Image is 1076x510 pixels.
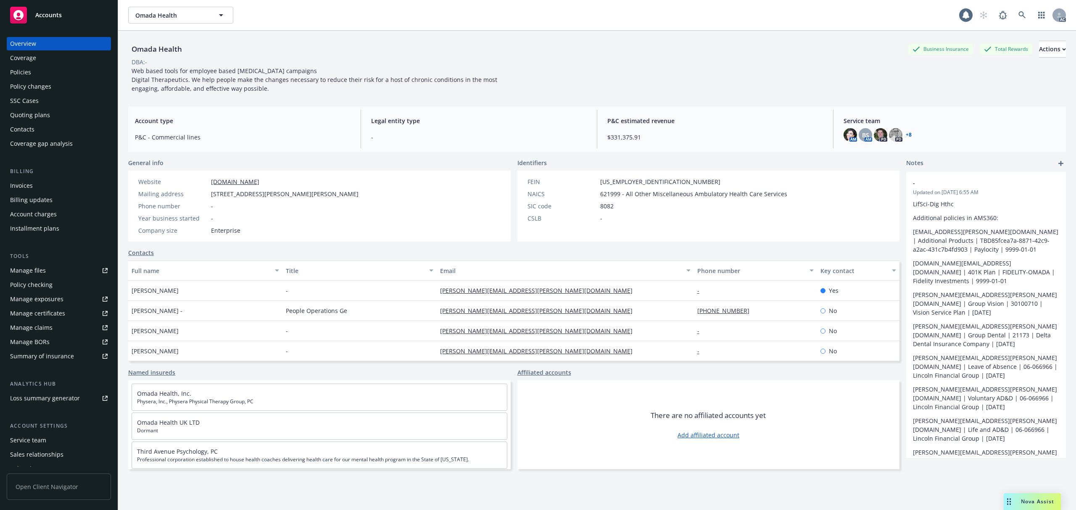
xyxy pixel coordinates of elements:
[527,202,597,210] div: SIC code
[829,286,839,295] span: Yes
[10,208,57,221] div: Account charges
[440,266,681,275] div: Email
[10,80,51,93] div: Policy changes
[10,434,46,447] div: Service team
[132,306,182,315] span: [PERSON_NAME] -
[211,214,213,223] span: -
[7,264,111,277] a: Manage files
[286,286,288,295] span: -
[7,222,111,235] a: Installment plans
[132,266,270,275] div: Full name
[135,11,208,20] span: Omada Health
[10,264,46,277] div: Manage files
[517,158,547,167] span: Identifiers
[1039,41,1066,58] button: Actions
[7,292,111,306] a: Manage exposures
[913,227,1059,254] p: [EMAIL_ADDRESS][PERSON_NAME][DOMAIN_NAME] | Additional Products | TBD85fcea7a-8871-42c9-a2ac-431c...
[138,177,208,186] div: Website
[906,132,912,137] a: +8
[829,347,837,355] span: No
[607,133,823,142] span: $331,375.91
[527,177,597,186] div: FEIN
[7,350,111,363] a: Summary of insurance
[10,137,73,150] div: Coverage gap analysis
[820,266,887,275] div: Key contact
[128,158,164,167] span: General info
[1004,493,1061,510] button: Nova Assist
[286,326,288,335] span: -
[137,427,502,434] span: Dormant
[7,252,111,260] div: Tools
[678,431,739,439] a: Add affiliated account
[10,448,63,461] div: Sales relationships
[7,94,111,108] a: SSC Cases
[10,94,39,108] div: SSC Cases
[862,131,869,139] span: BS
[10,179,33,192] div: Invoices
[908,44,973,54] div: Business Insurance
[517,368,571,377] a: Affiliated accounts
[437,260,694,281] button: Email
[7,80,111,93] a: Policy changes
[1021,498,1054,505] span: Nova Assist
[7,51,111,65] a: Coverage
[697,266,805,275] div: Phone number
[211,178,259,186] a: [DOMAIN_NAME]
[874,128,887,142] img: photo
[829,326,837,335] span: No
[10,123,34,136] div: Contacts
[137,418,200,426] a: Omada Health UK LTD
[980,44,1032,54] div: Total Rewards
[7,123,111,136] a: Contacts
[7,380,111,388] div: Analytics hub
[7,462,111,476] a: Related accounts
[1056,158,1066,168] a: add
[600,177,720,186] span: [US_EMPLOYER_IDENTIFICATION_NUMBER]
[138,189,208,198] div: Mailing address
[135,133,351,142] span: P&C - Commercial lines
[697,347,706,355] a: -
[10,350,74,363] div: Summary of insurance
[7,278,111,292] a: Policy checking
[10,37,36,50] div: Overview
[128,248,154,257] a: Contacts
[138,226,208,235] div: Company size
[7,335,111,349] a: Manage BORs
[697,327,706,335] a: -
[913,290,1059,317] p: [PERSON_NAME][EMAIL_ADDRESS][PERSON_NAME][DOMAIN_NAME] | Group Vision | 30100710 | Vision Service...
[440,287,639,294] a: [PERSON_NAME][EMAIL_ADDRESS][PERSON_NAME][DOMAIN_NAME]
[913,200,1059,208] p: LifSci-Dig Hthc
[128,260,282,281] button: Full name
[994,7,1011,24] a: Report a Bug
[7,392,111,405] a: Loss summary generator
[913,179,1037,187] span: -
[600,214,602,223] span: -
[600,189,787,198] span: 621999 - All Other Miscellaneous Ambulatory Health Care Services
[440,347,639,355] a: [PERSON_NAME][EMAIL_ADDRESS][PERSON_NAME][DOMAIN_NAME]
[10,392,80,405] div: Loss summary generator
[527,189,597,198] div: NAICS
[440,327,639,335] a: [PERSON_NAME][EMAIL_ADDRESS][PERSON_NAME][DOMAIN_NAME]
[135,116,351,125] span: Account type
[697,307,756,315] a: [PHONE_NUMBER]
[138,214,208,223] div: Year business started
[137,447,218,455] a: Third Avenue Psychology, PC
[817,260,899,281] button: Key contact
[282,260,437,281] button: Title
[10,462,58,476] div: Related accounts
[286,266,424,275] div: Title
[7,3,111,27] a: Accounts
[371,133,587,142] span: -
[1014,7,1031,24] a: Search
[286,306,347,315] span: People Operations Ge
[889,128,902,142] img: photo
[913,322,1059,348] p: [PERSON_NAME][EMAIL_ADDRESS][PERSON_NAME][DOMAIN_NAME] | Group Dental | 21173 | Delta Dental Insu...
[10,51,36,65] div: Coverage
[7,179,111,192] a: Invoices
[1033,7,1050,24] a: Switch app
[10,222,59,235] div: Installment plans
[7,66,111,79] a: Policies
[137,389,191,397] a: Omada Health, Inc.
[607,116,823,125] span: P&C estimated revenue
